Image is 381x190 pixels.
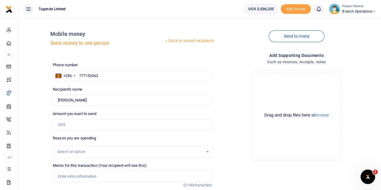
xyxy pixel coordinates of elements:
input: Enter phone number [53,70,212,82]
div: Drag and drop files here or [254,112,339,118]
img: logo-small [5,6,13,13]
label: Memo for this transaction (Your recipient will see this) [53,163,147,169]
a: profile-user Peace Otema Branch Operations [329,4,376,14]
div: Uganda: +256 [53,70,77,81]
a: Send to many [269,30,324,42]
h4: Mobile money [50,31,164,37]
li: Wallet ballance [241,4,281,14]
span: 2 [373,170,378,174]
img: profile-user [329,4,340,14]
li: Ac [5,152,13,162]
div: Select an option [57,149,203,155]
input: Enter extra information [53,171,212,182]
span: Branch Operations [342,9,376,14]
div: +256 [63,73,72,79]
a: UGX 3,036,235 [244,4,278,14]
input: Loading name... [53,95,212,106]
label: Amount you want to send [53,111,96,117]
h5: Send money to one person [50,40,164,46]
label: Phone number [53,62,78,68]
span: Tugende Limited [36,6,68,12]
span: Add money [281,4,311,14]
div: File Uploader [251,70,342,160]
small: Peace Otema [342,4,376,9]
li: M [5,50,13,60]
span: UGX 3,036,235 [248,6,274,12]
label: Reason you are spending [53,135,96,141]
a: logo-small logo-large logo-large [5,7,13,11]
a: Add money [281,6,311,11]
h4: Such as invoices, receipts, notes [217,59,376,65]
iframe: Intercom live chat [361,170,375,184]
li: Toup your wallet [281,4,311,14]
a: Back to saved recipients [164,36,215,46]
button: browse [315,113,329,117]
input: UGX [53,119,212,130]
h4: Add supporting Documents [217,52,376,59]
label: Recipient's name [53,86,82,92]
